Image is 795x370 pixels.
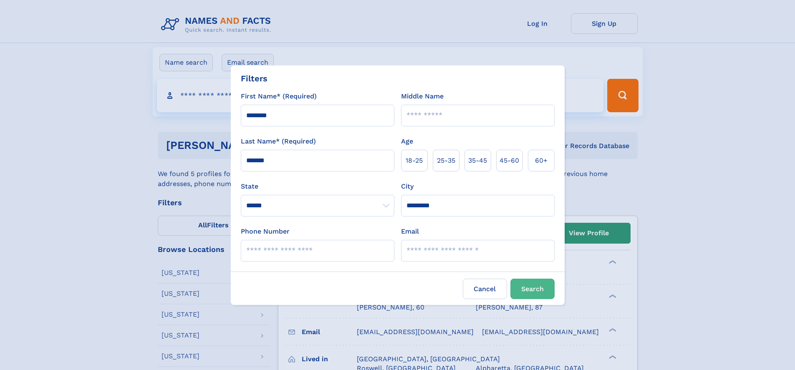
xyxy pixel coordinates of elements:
[437,156,455,166] span: 25‑35
[241,91,317,101] label: First Name* (Required)
[241,227,290,237] label: Phone Number
[463,279,507,299] label: Cancel
[468,156,487,166] span: 35‑45
[401,181,414,191] label: City
[241,72,268,85] div: Filters
[401,227,419,237] label: Email
[406,156,423,166] span: 18‑25
[401,91,444,101] label: Middle Name
[535,156,548,166] span: 60+
[241,181,394,191] label: State
[241,136,316,146] label: Last Name* (Required)
[401,136,413,146] label: Age
[510,279,555,299] button: Search
[500,156,519,166] span: 45‑60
